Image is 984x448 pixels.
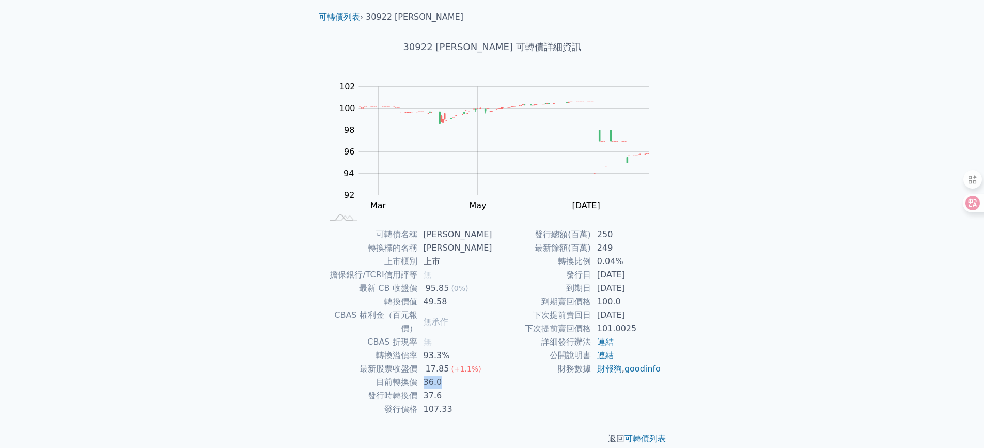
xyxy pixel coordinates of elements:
[492,282,591,295] td: 到期日
[624,434,666,443] a: 可轉債列表
[591,255,662,268] td: 0.04%
[424,282,451,295] div: 95.85
[597,337,614,347] a: 連結
[417,241,492,255] td: [PERSON_NAME]
[323,335,417,349] td: CBAS 折現率
[417,403,492,416] td: 107.33
[591,362,662,376] td: ,
[323,403,417,416] td: 發行價格
[591,322,662,335] td: 101.0025
[417,228,492,241] td: [PERSON_NAME]
[344,190,354,200] tspan: 92
[323,241,417,255] td: 轉換標的名稱
[492,268,591,282] td: 發行日
[323,362,417,376] td: 最新股票收盤價
[591,295,662,308] td: 100.0
[323,282,417,295] td: 最新 CB 收盤價
[417,376,492,389] td: 36.0
[451,365,481,373] span: (+1.1%)
[319,11,363,23] li: ›
[323,349,417,362] td: 轉換溢價率
[417,255,492,268] td: 上市
[451,284,468,292] span: (0%)
[591,282,662,295] td: [DATE]
[370,200,386,210] tspan: Mar
[597,350,614,360] a: 連結
[492,308,591,322] td: 下次提前賣回日
[323,376,417,389] td: 目前轉換價
[492,349,591,362] td: 公開說明書
[319,12,360,22] a: 可轉債列表
[417,295,492,308] td: 49.58
[424,270,432,280] span: 無
[417,349,492,362] td: 93.3%
[591,228,662,241] td: 250
[572,200,600,210] tspan: [DATE]
[492,322,591,335] td: 下次提前賣回價格
[492,335,591,349] td: 詳細發行辦法
[323,228,417,241] td: 可轉債名稱
[591,241,662,255] td: 249
[310,40,674,54] h1: 30922 [PERSON_NAME] 可轉債詳細資訊
[366,11,463,23] li: 30922 [PERSON_NAME]
[591,268,662,282] td: [DATE]
[344,147,354,157] tspan: 96
[492,362,591,376] td: 財務數據
[469,200,486,210] tspan: May
[323,389,417,403] td: 發行時轉換價
[334,82,665,210] g: Chart
[424,317,448,327] span: 無承作
[424,362,451,376] div: 17.85
[417,389,492,403] td: 37.6
[339,103,355,113] tspan: 100
[492,241,591,255] td: 最新餘額(百萬)
[339,82,355,91] tspan: 102
[343,168,354,178] tspan: 94
[624,364,661,374] a: goodinfo
[310,432,674,445] p: 返回
[492,295,591,308] td: 到期賣回價格
[492,228,591,241] td: 發行總額(百萬)
[492,255,591,268] td: 轉換比例
[323,255,417,268] td: 上市櫃別
[591,308,662,322] td: [DATE]
[424,337,432,347] span: 無
[597,364,622,374] a: 財報狗
[323,308,417,335] td: CBAS 權利金（百元報價）
[344,125,354,135] tspan: 98
[323,295,417,308] td: 轉換價值
[323,268,417,282] td: 擔保銀行/TCRI信用評等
